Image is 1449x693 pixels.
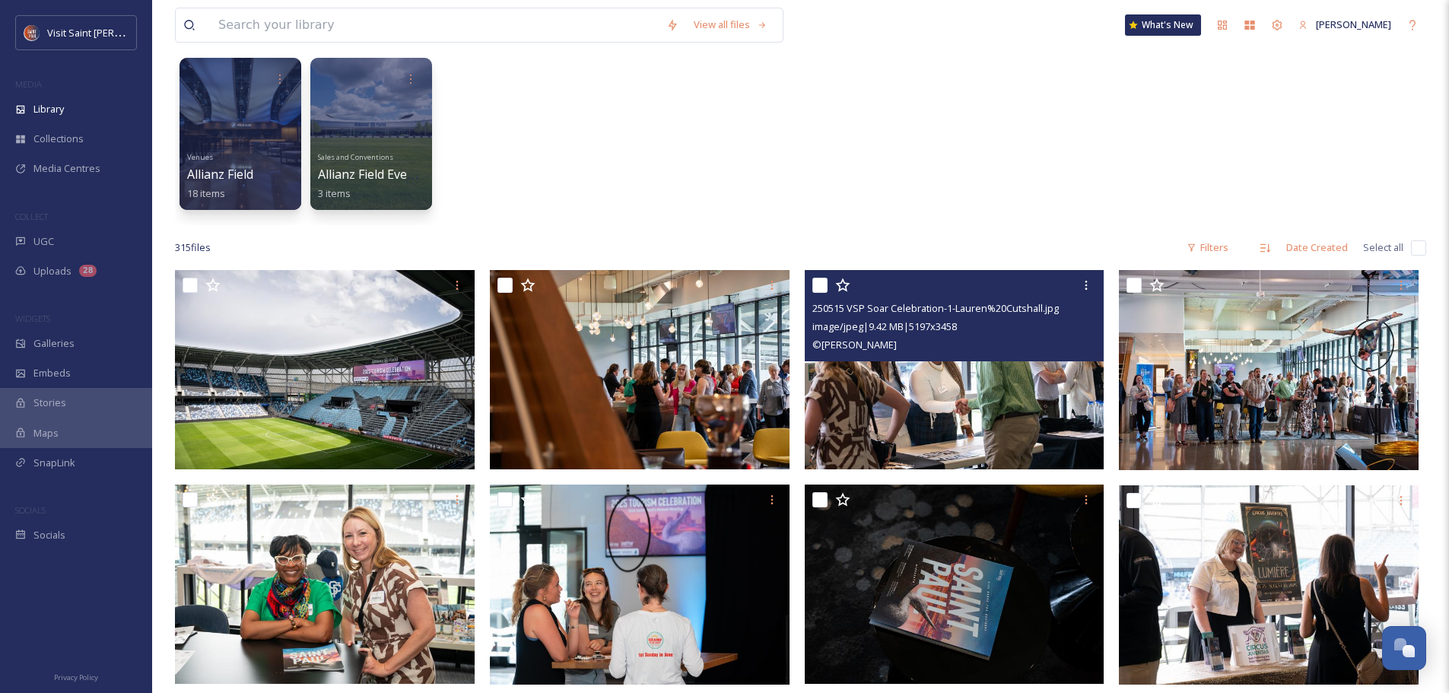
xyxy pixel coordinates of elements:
img: 250515 VSP Soar Celebration-2-Lauren%20Cutshall.jpg [490,270,790,469]
img: 250515 VSP Soar Celebration-8-Lauren%20Cutshall.jpg [805,485,1104,684]
span: Stories [33,396,66,410]
span: SOCIALS [15,504,46,516]
img: 250515 VSP Soar Celebration-3-Lauren%20Cutshall.jpg [175,270,475,469]
span: Socials [33,528,65,542]
div: 28 [79,265,97,277]
span: UGC [33,234,54,249]
span: Allianz Field [187,166,253,183]
span: © [PERSON_NAME] [812,338,897,351]
span: 18 items [187,186,225,200]
a: View all files [686,10,775,40]
img: 250515 VSP Soar Celebration-6-Lauren%20Cutshall.jpg [175,485,475,684]
img: 250515 VSP Soar Celebration-5-Lauren%20Cutshall.jpg [490,485,790,684]
span: Visit Saint [PERSON_NAME] [47,25,169,40]
span: Allianz Field Event Spaces [318,166,462,183]
span: Maps [33,426,59,440]
span: Uploads [33,264,71,278]
span: Collections [33,132,84,146]
a: What's New [1125,14,1201,36]
span: 3 items [318,186,351,200]
span: SnapLink [33,456,75,470]
a: Privacy Policy [54,667,98,685]
div: Filters [1179,233,1236,262]
span: COLLECT [15,211,48,222]
img: 250515 VSP Soar Celebration-7-Lauren%20Cutshall.jpg [1119,485,1419,685]
span: Media Centres [33,161,100,176]
input: Search your library [211,8,659,42]
a: [PERSON_NAME] [1291,10,1399,40]
span: Embeds [33,366,71,380]
span: image/jpeg | 9.42 MB | 5197 x 3458 [812,319,957,333]
div: Date Created [1279,233,1355,262]
span: Privacy Policy [54,672,98,682]
span: 315 file s [175,240,211,255]
span: Sales and Conventions [318,152,393,162]
span: MEDIA [15,78,42,90]
a: Sales and ConventionsAllianz Field Event Spaces3 items [318,148,462,200]
span: [PERSON_NAME] [1316,17,1391,31]
span: 250515 VSP Soar Celebration-1-Lauren%20Cutshall.jpg [812,301,1059,315]
img: 250515 VSP Soar Celebration-4-Lauren%20Cutshall.jpg [1119,270,1419,470]
span: Venues [187,152,213,162]
img: Visit%20Saint%20Paul%20Updated%20Profile%20Image.jpg [24,25,40,40]
button: Open Chat [1382,626,1426,670]
span: Library [33,102,64,116]
a: VenuesAllianz Field18 items [187,148,253,200]
span: Select all [1363,240,1403,255]
span: Galleries [33,336,75,351]
img: 250515 VSP Soar Celebration-1-Lauren%20Cutshall.jpg [805,270,1104,469]
span: WIDGETS [15,313,50,324]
